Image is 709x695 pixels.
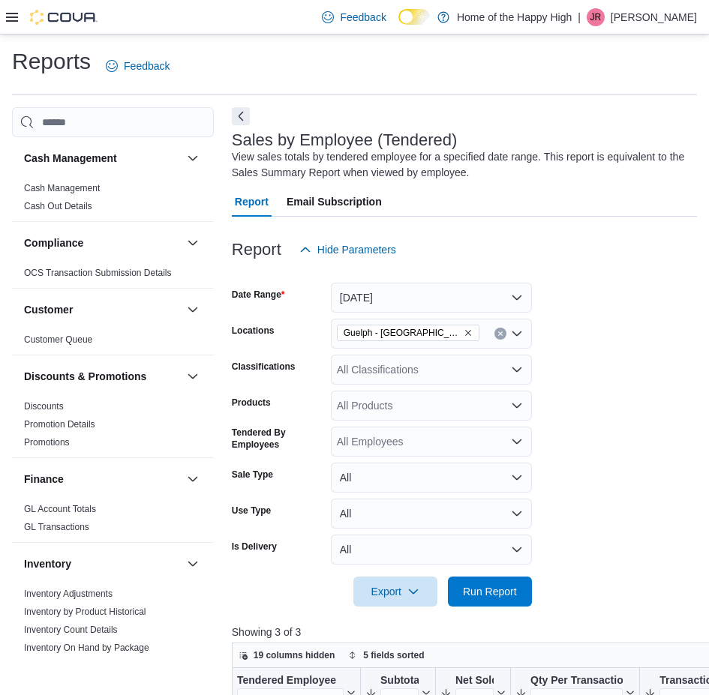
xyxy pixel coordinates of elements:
a: GL Transactions [24,522,89,532]
p: Home of the Happy High [457,8,572,26]
button: Customer [24,302,181,317]
span: Inventory On Hand by Package [24,642,149,654]
span: 19 columns hidden [254,649,335,661]
label: Is Delivery [232,541,277,553]
button: Remove Guelph - Stone Square Centre - Fire & Flower from selection in this group [464,328,473,337]
button: Inventory [24,556,181,571]
button: Open list of options [511,364,523,376]
label: Sale Type [232,469,273,481]
h3: Inventory [24,556,71,571]
button: Next [232,107,250,125]
button: All [331,535,532,565]
button: Compliance [24,235,181,250]
a: Promotion Details [24,419,95,430]
a: Inventory On Hand by Package [24,643,149,653]
a: Customer Queue [24,334,92,345]
label: Classifications [232,361,296,373]
p: [PERSON_NAME] [611,8,697,26]
button: Clear input [494,328,506,340]
h3: Report [232,241,281,259]
a: GL Account Totals [24,504,96,514]
a: Feedback [100,51,176,81]
h3: Compliance [24,235,83,250]
span: Discounts [24,400,64,412]
a: Discounts [24,401,64,412]
button: Compliance [184,234,202,252]
span: GL Account Totals [24,503,96,515]
span: Feedback [340,10,386,25]
button: Customer [184,301,202,319]
button: Discounts & Promotions [24,369,181,384]
label: Use Type [232,505,271,517]
a: Promotions [24,437,70,448]
button: Open list of options [511,328,523,340]
div: Tendered Employee [237,674,344,688]
span: Guelph - [GEOGRAPHIC_DATA] - Fire & Flower [344,325,461,340]
a: Cash Management [24,183,100,193]
span: Export [362,577,428,607]
span: Promotions [24,436,70,448]
button: Hide Parameters [293,235,402,265]
span: Inventory Count Details [24,624,118,636]
button: Open list of options [511,436,523,448]
label: Tendered By Employees [232,427,325,451]
h3: Sales by Employee (Tendered) [232,131,458,149]
div: Discounts & Promotions [12,397,214,457]
button: Discounts & Promotions [184,367,202,385]
span: Feedback [124,58,170,73]
label: Date Range [232,289,285,301]
span: 5 fields sorted [363,649,424,661]
button: Finance [24,472,181,487]
h3: Discounts & Promotions [24,369,146,384]
p: | [578,8,581,26]
img: Cova [30,10,98,25]
div: View sales totals by tendered employee for a specified date range. This report is equivalent to t... [232,149,689,181]
button: Open list of options [511,400,523,412]
button: 19 columns hidden [233,646,341,664]
a: OCS Transaction Submission Details [24,268,172,278]
a: Inventory by Product Historical [24,607,146,617]
span: JR [590,8,602,26]
label: Products [232,397,271,409]
div: Jazmine Rice [587,8,605,26]
span: Inventory Adjustments [24,588,113,600]
div: Cash Management [12,179,214,221]
a: Feedback [316,2,392,32]
h1: Reports [12,46,91,76]
div: Customer [12,331,214,355]
a: Cash Out Details [24,201,92,211]
div: Finance [12,500,214,542]
span: Run Report [463,584,517,599]
button: All [331,499,532,529]
button: Cash Management [24,151,181,166]
a: Inventory Adjustments [24,589,113,599]
div: Net Sold [455,674,494,688]
button: [DATE] [331,283,532,313]
button: All [331,463,532,493]
div: Compliance [12,264,214,288]
div: Subtotal [380,674,419,688]
button: Run Report [448,577,532,607]
span: Promotion Details [24,418,95,430]
span: Report [235,187,269,217]
h3: Customer [24,302,73,317]
input: Dark Mode [398,9,430,25]
span: GL Transactions [24,521,89,533]
span: Inventory by Product Historical [24,606,146,618]
button: 5 fields sorted [342,646,430,664]
button: Inventory [184,555,202,573]
span: Hide Parameters [317,242,396,257]
label: Locations [232,325,275,337]
span: Email Subscription [287,187,382,217]
div: Qty Per Transaction [530,674,623,688]
span: Customer Queue [24,334,92,346]
span: Dark Mode [398,25,399,25]
span: OCS Transaction Submission Details [24,267,172,279]
button: Cash Management [184,149,202,167]
button: Export [353,577,437,607]
span: Cash Out Details [24,200,92,212]
span: Cash Management [24,182,100,194]
h3: Finance [24,472,64,487]
a: Inventory Count Details [24,625,118,635]
span: Guelph - Stone Square Centre - Fire & Flower [337,325,479,341]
